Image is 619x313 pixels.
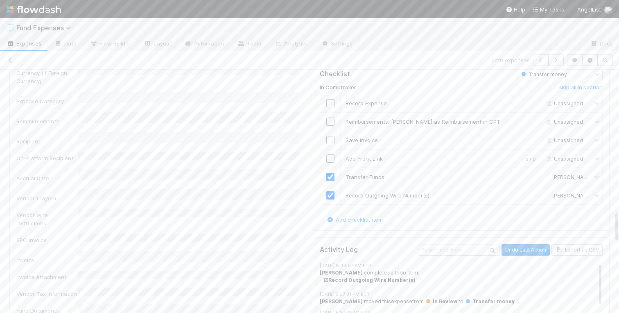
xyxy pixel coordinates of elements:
div: On-Platform Recipient [16,154,78,162]
span: Record Outgoing Wire Number(s) [346,192,429,199]
span: Record Expense [346,100,387,107]
span: Unassigned [544,100,583,107]
a: Settings [314,38,359,51]
a: skip [526,155,536,162]
button: Export as CSV [551,244,603,256]
strong: [PERSON_NAME] [320,298,363,304]
div: Expense Category [16,97,78,105]
div: Vendor (Payee) [16,194,78,202]
span: Transfer money [465,298,515,304]
div: Accrual Date [16,174,78,182]
span: Fund Expenses [16,24,75,32]
div: Reimbursement? [16,117,78,125]
a: Flow Builder [83,38,137,51]
span: Add Front Link [346,155,383,162]
span: Expenses [7,39,41,48]
strong: ☑ Record Outgoing Wire Number(s) [324,277,416,283]
a: skip all in section [559,84,603,94]
div: Vendor Tax Information [16,290,78,298]
img: avatar_abca0ba5-4208-44dd-8897-90682736f166.png [544,174,551,180]
div: Recipient [16,137,78,145]
span: Reimbursements: [PERSON_NAME] as Reimbursement in CPT [346,118,500,125]
div: moved this expense from to [320,298,603,305]
div: Vendor Wire Instructions [16,211,78,227]
div: Invoice Attachment [16,273,78,281]
div: 3PC Invoice [16,236,78,244]
div: Help [506,5,525,14]
span: Save Invoice [346,137,378,143]
a: Team [230,38,268,51]
span: 2 of 9 expenses [491,56,530,64]
div: Invoice [16,256,78,264]
span: Transfer money [520,71,567,77]
a: My Tasks [532,5,564,14]
span: AngelList [577,6,601,13]
span: 🧾 [7,24,15,31]
span: In Review [425,298,457,304]
span: Unassigned [544,156,583,162]
a: Docs [583,38,619,51]
span: [PERSON_NAME] [552,193,592,199]
img: avatar_abca0ba5-4208-44dd-8897-90682736f166.png [604,6,612,14]
div: Currency (if Foreign Currency) [16,69,78,85]
h6: In Comptroller [320,84,356,91]
span: Unassigned [544,119,583,125]
button: Undo Last Action [502,244,550,256]
span: Transfer Funds [346,174,384,180]
h6: skip all in section [559,84,603,91]
a: Automation [178,38,230,51]
span: [PERSON_NAME] [552,174,592,180]
input: Search activities... [418,245,500,256]
div: [DATE] 5:37:31 PM EDT [320,291,603,298]
img: avatar_abca0ba5-4208-44dd-8897-90682736f166.png [544,192,551,199]
strong: [PERSON_NAME] [320,270,363,276]
div: [DATE] 8:43:07 AM EDT [320,262,603,269]
span: My Tasks [532,6,564,13]
span: Unassigned [544,137,583,143]
span: Flow Builder [90,39,131,48]
img: logo-inverted-e16ddd16eac7371096b0.svg [7,2,61,16]
a: Data [48,38,83,51]
div: completed a todo item: [320,269,603,284]
a: Analytics [268,38,314,51]
h5: Activity Log [320,246,416,254]
a: Layout [137,38,178,51]
h5: Checklist [320,70,350,78]
a: Add checklist item [326,216,383,223]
